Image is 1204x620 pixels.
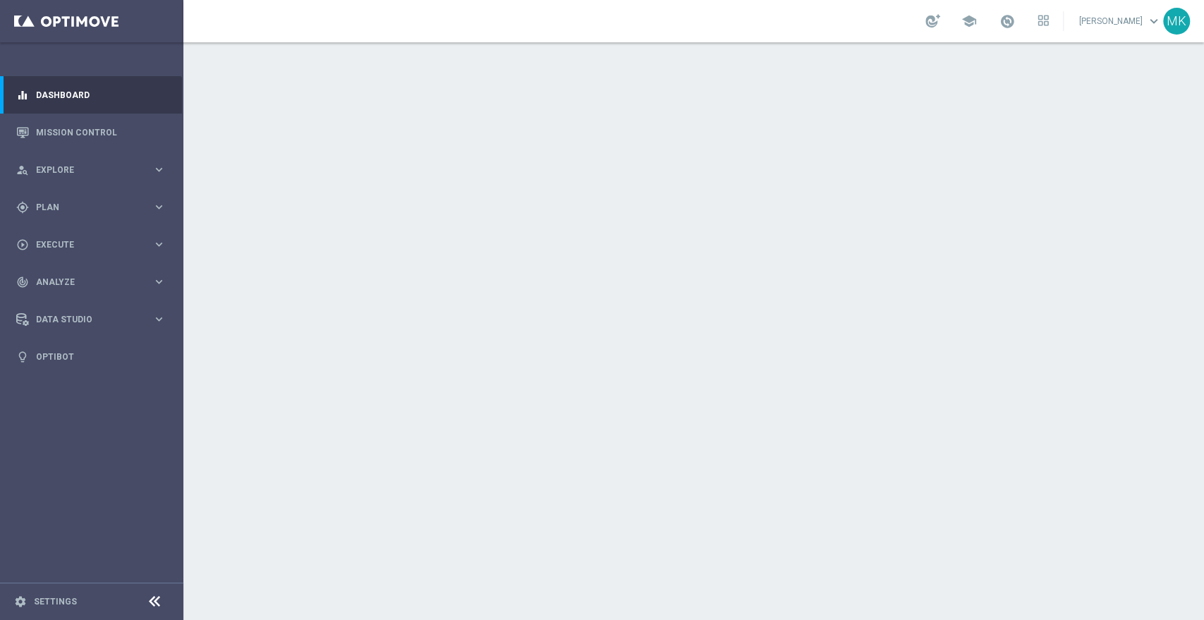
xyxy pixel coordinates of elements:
button: track_changes Analyze keyboard_arrow_right [16,276,166,288]
i: track_changes [16,276,29,288]
button: play_circle_outline Execute keyboard_arrow_right [16,239,166,250]
span: Plan [36,203,152,212]
a: Mission Control [36,114,166,151]
i: keyboard_arrow_right [152,238,166,251]
button: equalizer Dashboard [16,90,166,101]
span: Execute [36,241,152,249]
i: play_circle_outline [16,238,29,251]
span: Explore [36,166,152,174]
span: Analyze [36,278,152,286]
i: equalizer [16,89,29,102]
button: Data Studio keyboard_arrow_right [16,314,166,325]
div: Plan [16,201,152,214]
div: Execute [16,238,152,251]
div: Data Studio [16,313,152,326]
button: lightbulb Optibot [16,351,166,363]
div: Mission Control [16,114,166,151]
button: person_search Explore keyboard_arrow_right [16,164,166,176]
div: MK [1163,8,1190,35]
i: settings [14,595,27,608]
div: Analyze [16,276,152,288]
button: gps_fixed Plan keyboard_arrow_right [16,202,166,213]
i: person_search [16,164,29,176]
span: Data Studio [36,315,152,324]
div: Dashboard [16,76,166,114]
span: keyboard_arrow_down [1146,13,1162,29]
div: Optibot [16,338,166,375]
i: keyboard_arrow_right [152,312,166,326]
a: Dashboard [36,76,166,114]
a: Settings [34,597,77,606]
i: keyboard_arrow_right [152,163,166,176]
a: Optibot [36,338,166,375]
i: gps_fixed [16,201,29,214]
i: lightbulb [16,351,29,363]
div: Explore [16,164,152,176]
button: Mission Control [16,127,166,138]
i: keyboard_arrow_right [152,275,166,288]
a: [PERSON_NAME]keyboard_arrow_down [1078,11,1163,32]
i: keyboard_arrow_right [152,200,166,214]
span: school [961,13,977,29]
